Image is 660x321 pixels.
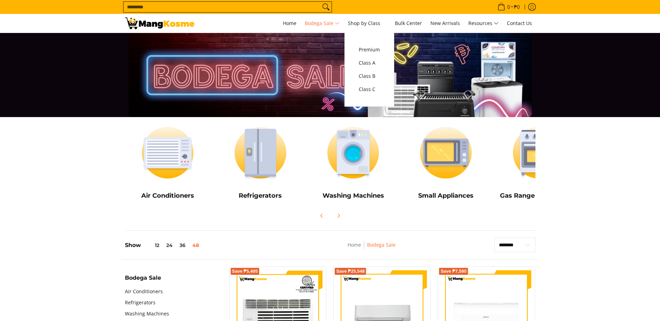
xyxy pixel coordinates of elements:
h5: Air Conditioners [125,192,211,200]
button: Previous [314,208,329,223]
nav: Breadcrumbs [301,241,442,256]
a: Resources [465,14,502,33]
a: Washing Machines Washing Machines [310,121,396,205]
a: Washing Machines [125,308,169,319]
a: Class A [355,56,383,69]
a: Air Conditioners [125,286,163,297]
img: Bodega Sale l Mang Kosme: Cost-Efficient &amp; Quality Home Appliances [125,17,194,29]
a: Shop by Class [344,14,390,33]
img: Cookers [496,121,582,185]
span: Save ₱5,405 [232,269,258,273]
a: Premium [355,43,383,56]
a: Class B [355,69,383,83]
a: Home [279,14,300,33]
button: 48 [189,242,202,248]
span: New Arrivals [430,20,460,26]
img: Washing Machines [310,121,396,185]
img: Small Appliances [403,121,489,185]
h5: Gas Range and Cookers [496,192,582,200]
h5: Refrigerators [217,192,303,200]
span: Bulk Center [395,20,422,26]
a: Home [348,241,361,248]
span: Bodega Sale [125,275,161,281]
span: Class C [359,85,380,94]
span: Class B [359,72,380,81]
span: 0 [506,5,511,9]
span: Home [283,20,296,26]
a: Air Conditioners Air Conditioners [125,121,211,205]
span: Bodega Sale [305,19,340,28]
button: 12 [141,242,163,248]
a: Refrigerators Refrigerators [217,121,303,205]
span: Resources [468,19,499,28]
a: Class C [355,83,383,96]
span: Shop by Class [348,19,387,28]
h5: Small Appliances [403,192,489,200]
a: Small Appliances Small Appliances [403,121,489,205]
span: • [495,3,522,11]
h5: Show [125,242,202,249]
summary: Open [125,275,161,286]
button: 36 [176,242,189,248]
a: Cookers Gas Range and Cookers [496,121,582,205]
a: Bodega Sale [301,14,343,33]
span: Save ₱25,548 [336,269,365,273]
img: Air Conditioners [125,121,211,185]
img: Refrigerators [217,121,303,185]
button: Search [320,2,332,12]
a: Bulk Center [391,14,426,33]
button: 24 [163,242,176,248]
a: Contact Us [503,14,535,33]
span: Premium [359,46,380,54]
h5: Washing Machines [310,192,396,200]
nav: Main Menu [201,14,535,33]
a: New Arrivals [427,14,463,33]
span: Contact Us [507,20,532,26]
span: Save ₱7,590 [440,269,467,273]
span: Class A [359,59,380,67]
button: Next [331,208,346,223]
span: ₱0 [513,5,521,9]
a: Bodega Sale [367,241,396,248]
a: Refrigerators [125,297,156,308]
